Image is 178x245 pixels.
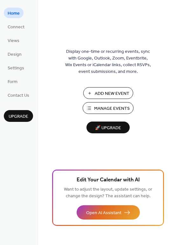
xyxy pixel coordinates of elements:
[83,87,133,99] button: Add New Event
[77,205,140,220] button: Open AI Assistant
[83,102,133,114] button: Manage Events
[9,113,28,120] span: Upgrade
[8,79,17,85] span: Form
[8,38,19,44] span: Views
[94,105,130,112] span: Manage Events
[95,90,129,97] span: Add New Event
[64,185,152,200] span: Want to adjust the layout, update settings, or change the design? The assistant can help.
[90,124,126,132] span: 🚀 Upgrade
[8,51,22,58] span: Design
[86,210,121,216] span: Open AI Assistant
[86,122,130,133] button: 🚀 Upgrade
[4,21,28,32] a: Connect
[4,62,28,73] a: Settings
[4,90,33,100] a: Contact Us
[8,10,20,17] span: Home
[8,65,24,72] span: Settings
[8,92,29,99] span: Contact Us
[4,8,24,18] a: Home
[4,110,33,122] button: Upgrade
[8,24,24,31] span: Connect
[4,76,21,87] a: Form
[4,35,23,45] a: Views
[4,49,25,59] a: Design
[77,176,140,185] span: Edit Your Calendar with AI
[65,48,151,75] span: Display one-time or recurring events, sync with Google, Outlook, Zoom, Eventbrite, Wix Events or ...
